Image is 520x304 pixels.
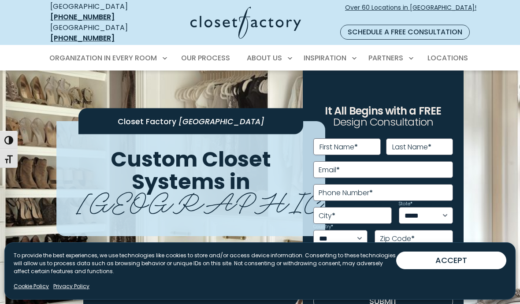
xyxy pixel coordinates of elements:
[178,115,264,126] span: [GEOGRAPHIC_DATA]
[319,167,340,174] label: Email
[319,189,373,196] label: Phone Number
[49,53,157,63] span: Organization in Every Room
[50,12,115,22] a: [PHONE_NUMBER]
[319,212,335,219] label: City
[319,144,358,151] label: First Name
[50,22,146,44] div: [GEOGRAPHIC_DATA]
[118,115,176,126] span: Closet Factory
[14,282,49,290] a: Cookie Policy
[380,235,415,242] label: Zip Code
[396,252,506,269] button: ACCEPT
[53,282,89,290] a: Privacy Policy
[304,53,346,63] span: Inspiration
[14,252,396,275] p: To provide the best experiences, we use technologies like cookies to store and/or access device i...
[50,1,146,22] div: [GEOGRAPHIC_DATA]
[333,115,434,130] span: Design Consultation
[392,144,431,151] label: Last Name
[50,33,115,43] a: [PHONE_NUMBER]
[181,53,230,63] span: Our Process
[247,53,282,63] span: About Us
[77,180,453,220] span: [GEOGRAPHIC_DATA]
[345,3,476,22] span: Over 60 Locations in [GEOGRAPHIC_DATA]!
[368,53,403,63] span: Partners
[340,25,470,40] a: Schedule a Free Consultation
[190,7,301,39] img: Closet Factory Logo
[325,104,441,118] span: It All Begins with a FREE
[399,202,412,206] label: State
[111,145,271,196] span: Custom Closet Systems in
[43,46,477,70] nav: Primary Menu
[313,225,333,229] label: Country
[427,53,468,63] span: Locations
